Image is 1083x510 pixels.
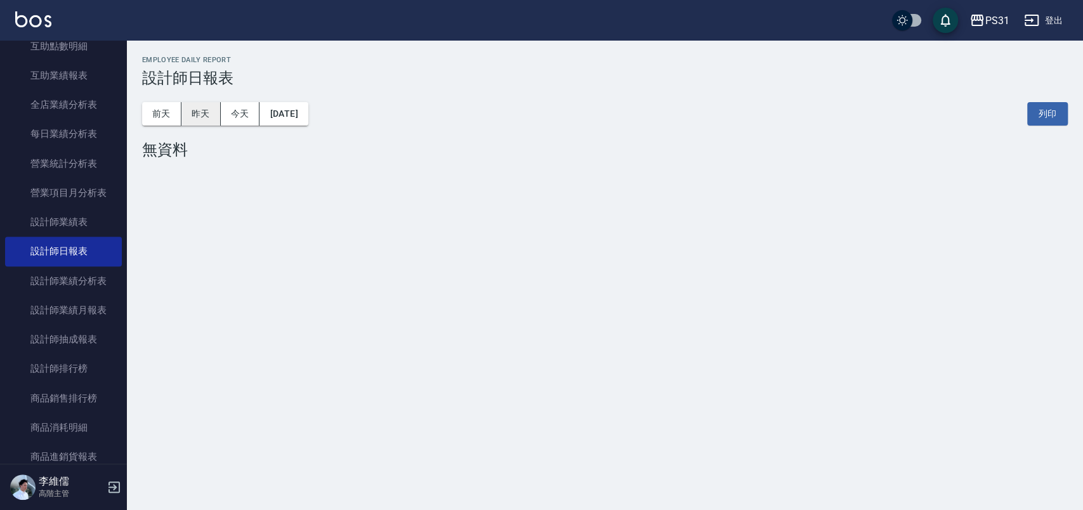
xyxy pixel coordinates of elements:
button: 昨天 [181,102,221,126]
a: 商品進銷貨報表 [5,442,122,471]
div: PS31 [985,13,1009,29]
button: save [933,8,958,33]
a: 營業項目月分析表 [5,178,122,207]
a: 商品消耗明細 [5,413,122,442]
a: 互助點數明細 [5,32,122,61]
a: 營業統計分析表 [5,149,122,178]
a: 設計師抽成報表 [5,325,122,354]
a: 設計師日報表 [5,237,122,266]
a: 商品銷售排行榜 [5,384,122,413]
a: 設計師業績月報表 [5,296,122,325]
button: 前天 [142,102,181,126]
a: 互助業績報表 [5,61,122,90]
button: 登出 [1019,9,1068,32]
div: 無資料 [142,141,1068,159]
a: 設計師業績分析表 [5,266,122,296]
button: PS31 [964,8,1014,34]
button: 列印 [1027,102,1068,126]
h5: 李維儒 [39,475,103,488]
img: Person [10,474,36,500]
p: 高階主管 [39,488,103,499]
button: 今天 [221,102,260,126]
a: 設計師排行榜 [5,354,122,383]
button: [DATE] [259,102,308,126]
h3: 設計師日報表 [142,69,1068,87]
img: Logo [15,11,51,27]
h2: Employee Daily Report [142,56,1068,64]
a: 每日業績分析表 [5,119,122,148]
a: 全店業績分析表 [5,90,122,119]
a: 設計師業績表 [5,207,122,237]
